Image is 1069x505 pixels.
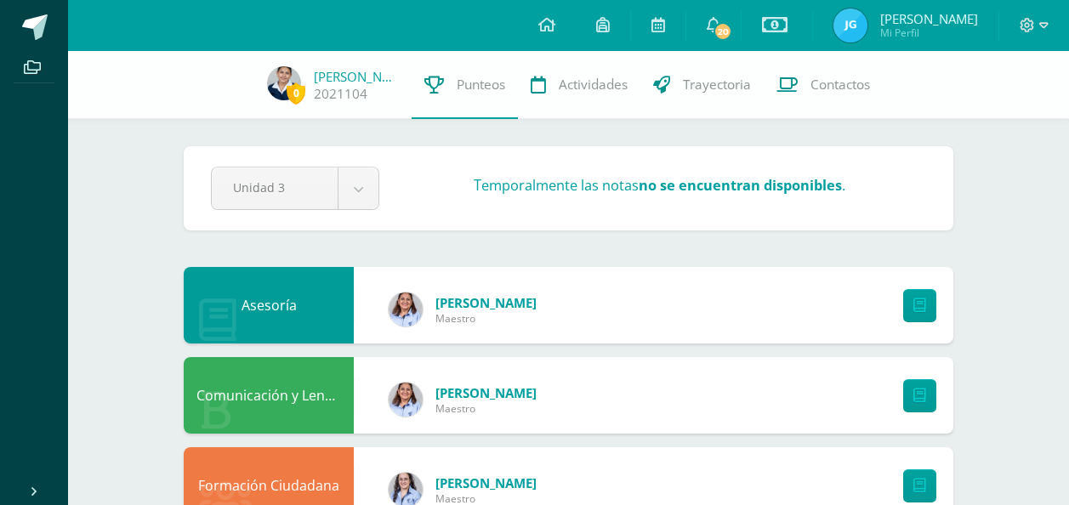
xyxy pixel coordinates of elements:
span: Trayectoria [683,76,751,94]
img: 394faf32b4dedec46be3392df12b559a.png [267,66,301,100]
a: Actividades [518,51,640,119]
strong: no se encuentran disponibles [639,176,842,195]
span: Actividades [559,76,628,94]
img: bc1c80aea65449dd192cecf4a5882fb6.png [389,383,423,417]
a: Trayectoria [640,51,764,119]
span: 20 [714,22,732,41]
a: 2021104 [314,85,367,103]
span: [PERSON_NAME] [880,10,978,27]
a: Unidad 3 [212,167,378,209]
div: Asesoría [184,267,354,343]
img: bc1c80aea65449dd192cecf4a5882fb6.png [389,292,423,326]
span: [PERSON_NAME] [435,384,537,401]
span: Maestro [435,401,537,416]
span: [PERSON_NAME] [435,474,537,491]
a: [PERSON_NAME] [314,68,399,85]
span: 0 [287,82,305,104]
span: Mi Perfil [880,26,978,40]
h3: Temporalmente las notas . [474,176,845,195]
a: Contactos [764,51,883,119]
span: Contactos [810,76,870,94]
img: 5aa167fed89635a155fa3928e8ad562f.png [833,9,867,43]
div: Comunicación y Lenguaje L1. Idioma Materno [184,357,354,434]
span: [PERSON_NAME] [435,294,537,311]
span: Unidad 3 [233,167,316,207]
span: Maestro [435,311,537,326]
span: Punteos [457,76,505,94]
a: Punteos [412,51,518,119]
